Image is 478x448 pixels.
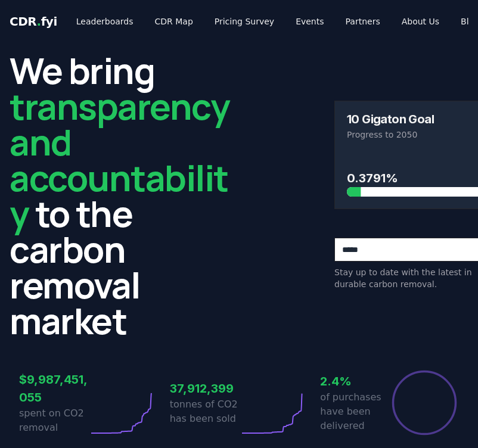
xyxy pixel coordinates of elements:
[10,82,229,238] span: transparency and accountability
[170,397,239,426] p: tonnes of CO2 has been sold
[320,390,389,433] p: of purchases have been delivered
[347,113,434,125] h3: 10 Gigaton Goal
[392,11,449,32] a: About Us
[205,11,284,32] a: Pricing Survey
[10,13,57,30] a: CDR.fyi
[19,406,88,435] p: spent on CO2 removal
[286,11,333,32] a: Events
[336,11,390,32] a: Partners
[19,371,88,406] h3: $9,987,451,055
[391,369,458,436] div: Percentage of sales delivered
[320,372,389,390] h3: 2.4%
[37,14,41,29] span: .
[10,14,57,29] span: CDR fyi
[170,379,239,397] h3: 37,912,399
[10,52,239,338] h2: We bring to the carbon removal market
[67,11,143,32] a: Leaderboards
[145,11,203,32] a: CDR Map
